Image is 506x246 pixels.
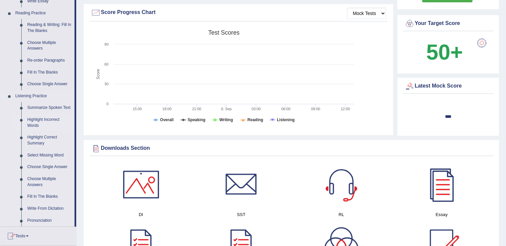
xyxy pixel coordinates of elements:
[104,62,108,66] text: 60
[94,211,188,218] h4: DI
[295,211,388,218] h4: RL
[221,107,232,111] tspan: 6. Sep
[106,102,108,106] text: 0
[192,107,201,111] text: 21:00
[96,69,100,80] tspan: Score
[311,107,320,111] text: 09:00
[24,161,75,173] a: Choose Single Answer
[160,118,174,122] tspan: Overall
[24,191,75,203] a: Fill In The Blanks
[91,143,492,153] div: Downloads Section
[219,118,233,122] tspan: Writing
[24,215,75,227] a: Pronunciation
[91,8,386,18] div: Score Progress Chart
[104,82,108,86] text: 30
[24,102,75,114] a: Summarize Spoken Text
[444,103,452,127] b: -
[252,107,261,111] text: 03:00
[395,211,488,218] h4: Essay
[426,40,463,64] b: 50+
[12,90,75,102] a: Listening Practice
[24,67,75,79] a: Fill In The Blanks
[24,55,75,67] a: Re-order Paragraphs
[405,81,492,91] div: Latest Mock Score
[0,227,76,243] a: Tests
[208,29,240,36] tspan: Test scores
[24,131,75,149] a: Highlight Correct Summary
[24,37,75,55] a: Choose Multiple Answers
[24,149,75,161] a: Select Missing Word
[104,42,108,46] text: 90
[24,114,75,131] a: Highlight Incorrect Words
[194,211,288,218] h4: SST
[12,7,75,19] a: Reading Practice
[277,118,294,122] tspan: Listening
[341,107,350,111] text: 12:00
[162,107,172,111] text: 18:00
[24,203,75,215] a: Write From Dictation
[24,173,75,191] a: Choose Multiple Answers
[405,19,492,29] div: Your Target Score
[133,107,142,111] text: 15:00
[24,78,75,90] a: Choose Single Answer
[188,118,205,122] tspan: Speaking
[281,107,290,111] text: 06:00
[24,19,75,37] a: Reading & Writing: Fill In The Blanks
[248,118,263,122] tspan: Reading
